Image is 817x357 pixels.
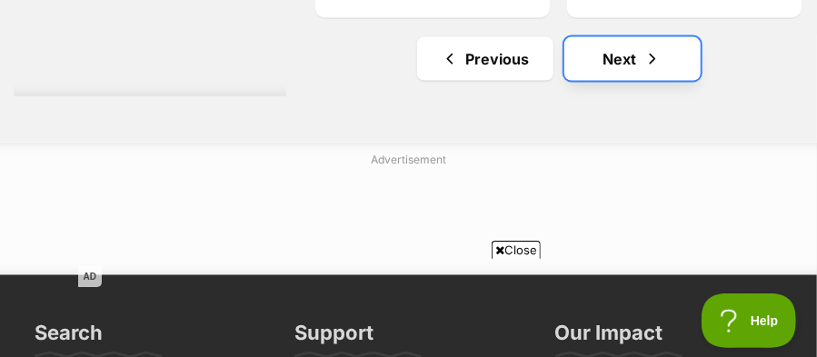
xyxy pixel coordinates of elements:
[314,37,803,81] nav: Pagination
[78,266,740,348] iframe: Advertisement
[702,293,799,348] iframe: Help Scout Beacon - Open
[417,37,553,81] a: Previous page
[564,37,701,81] a: Next page
[492,241,541,259] span: Close
[78,266,102,287] span: AD
[35,321,103,357] h3: Search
